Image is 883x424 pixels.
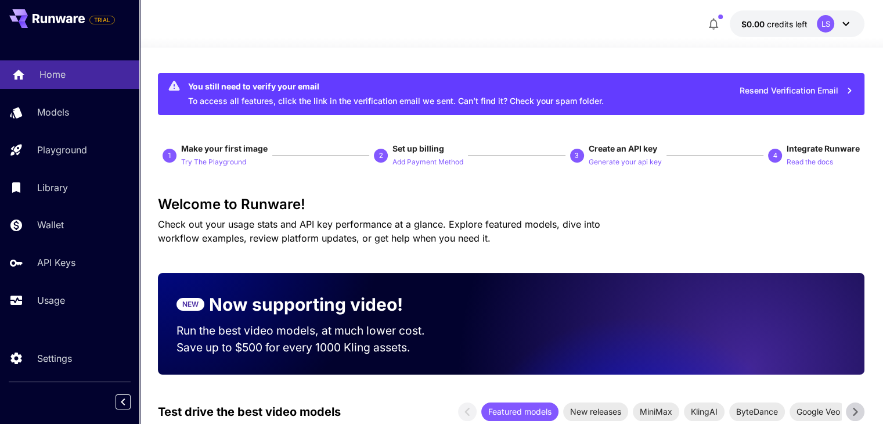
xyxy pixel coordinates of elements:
span: Set up billing [392,143,444,153]
div: To access all features, click the link in the verification email we sent. Can’t find it? Check yo... [188,77,604,112]
span: MiniMax [633,405,679,418]
p: Wallet [37,218,64,232]
span: Integrate Runware [787,143,860,153]
div: You still need to verify your email [188,80,604,92]
button: Generate your api key [589,154,662,168]
button: Resend Verification Email [733,79,860,103]
p: Settings [37,351,72,365]
h3: Welcome to Runware! [158,196,864,213]
p: Add Payment Method [392,157,463,168]
div: Google Veo [790,403,847,421]
p: Library [37,181,68,195]
p: Models [37,105,69,119]
button: Read the docs [787,154,833,168]
p: NEW [182,299,199,310]
div: LS [817,15,834,33]
span: New releases [563,405,628,418]
span: $0.00 [741,19,767,29]
p: 3 [575,150,579,161]
p: Generate your api key [589,157,662,168]
div: New releases [563,403,628,421]
span: Create an API key [589,143,657,153]
p: Home [39,67,66,81]
span: Google Veo [790,405,847,418]
p: 2 [379,150,383,161]
p: API Keys [37,256,75,270]
div: ByteDance [729,403,785,421]
button: Try The Playground [181,154,246,168]
p: Try The Playground [181,157,246,168]
p: Usage [37,293,65,307]
span: Make your first image [181,143,268,153]
span: Check out your usage stats and API key performance at a glance. Explore featured models, dive int... [158,218,600,244]
p: Test drive the best video models [158,403,341,421]
div: Featured models [481,403,558,421]
p: 4 [773,150,777,161]
p: Read the docs [787,157,833,168]
button: $0.00LS [730,10,864,37]
button: Add Payment Method [392,154,463,168]
div: $0.00 [741,18,808,30]
span: credits left [767,19,808,29]
span: ByteDance [729,405,785,418]
p: Now supporting video! [209,292,403,318]
p: Save up to $500 for every 1000 Kling assets. [176,339,447,356]
span: Add your payment card to enable full platform functionality. [89,13,115,27]
p: 1 [168,150,172,161]
p: Run the best video models, at much lower cost. [176,322,447,339]
span: TRIAL [90,16,114,24]
span: Featured models [481,405,558,418]
span: KlingAI [684,405,725,418]
p: Playground [37,143,87,157]
div: KlingAI [684,403,725,421]
button: Collapse sidebar [116,394,131,409]
div: MiniMax [633,403,679,421]
div: Collapse sidebar [124,391,139,412]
